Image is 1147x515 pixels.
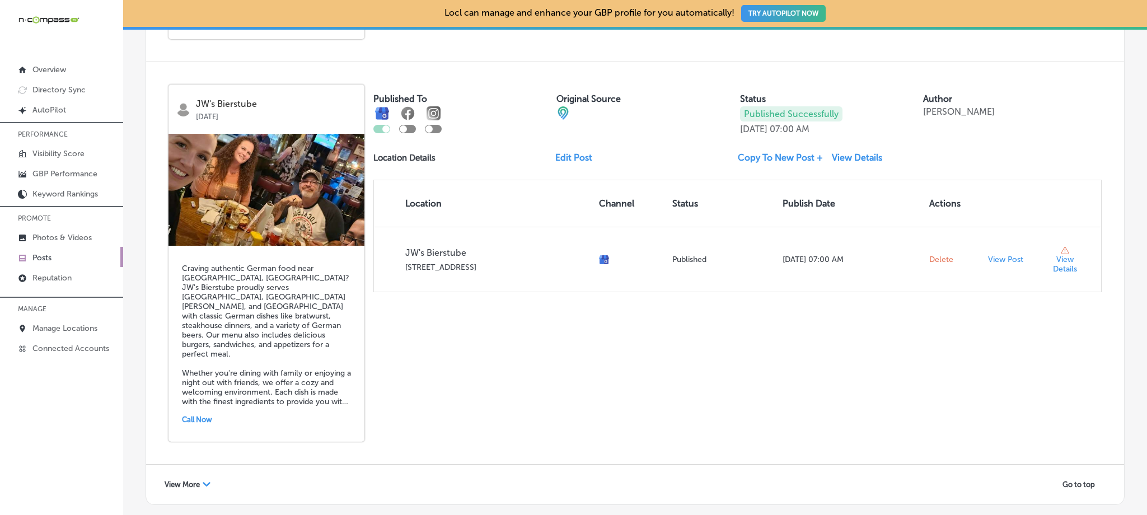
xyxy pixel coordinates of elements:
[770,124,809,134] p: 07:00 AM
[1047,255,1083,274] span: View Details
[196,99,357,109] p: JW's Bierstube
[783,255,920,264] p: [DATE] 07:00 AM
[18,15,79,25] img: 660ab0bf-5cc7-4cb8-ba1c-48b5ae0f18e60NCTV_CLogo_TV_Black_-500x88.png
[740,106,842,121] p: Published Successfully
[923,106,995,117] p: [PERSON_NAME]
[740,93,766,104] label: Status
[405,263,590,272] p: [STREET_ADDRESS]
[740,124,767,134] p: [DATE]
[373,93,427,104] label: Published To
[32,65,66,74] p: Overview
[374,180,594,227] th: Location
[32,105,66,115] p: AutoPilot
[988,255,1038,264] a: View Post
[32,273,72,283] p: Reputation
[556,106,570,120] img: cba84b02adce74ede1fb4a8549a95eca.png
[182,264,351,406] h5: Craving authentic German food near [GEOGRAPHIC_DATA], [GEOGRAPHIC_DATA]? JW's Bierstube proudly s...
[32,149,85,158] p: Visibility Score
[925,180,984,227] th: Actions
[32,233,92,242] p: Photos & Videos
[176,102,190,116] img: logo
[405,247,590,258] p: JW's Bierstube
[165,480,200,489] span: View More
[1062,480,1095,489] span: Go to top
[668,180,778,227] th: Status
[168,134,364,246] img: 7e9c2e07-8af7-4df5-b8b8-b7ec237c782bJWs-Bierstube11.jpg
[929,255,953,265] span: Delete
[672,255,774,264] p: Published
[32,253,52,263] p: Posts
[988,255,1023,264] p: View Post
[32,324,97,333] p: Manage Locations
[196,109,357,121] p: [DATE]
[32,344,109,353] p: Connected Accounts
[32,169,97,179] p: GBP Performance
[32,85,86,95] p: Directory Sync
[738,152,832,163] a: Copy To New Post +
[923,93,952,104] label: Author
[741,5,826,22] button: TRY AUTOPILOT NOW
[556,93,621,104] label: Original Source
[778,180,925,227] th: Publish Date
[32,189,98,199] p: Keyword Rankings
[373,153,436,163] p: Location Details
[555,152,601,163] a: Edit Post
[832,152,891,163] span: View Details
[594,180,668,227] th: Channel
